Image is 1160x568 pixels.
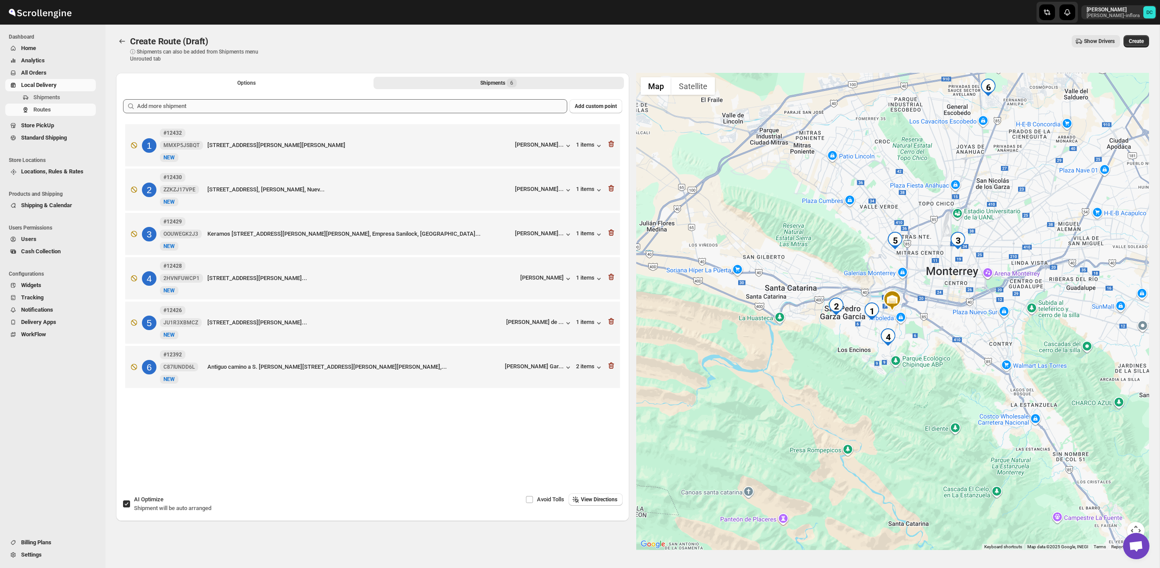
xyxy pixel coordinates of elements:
[671,77,715,95] button: Show satellite imagery
[581,496,617,503] span: View Directions
[576,230,603,239] div: 1 items
[515,186,573,194] button: [PERSON_NAME]...
[142,271,156,286] div: 4
[33,106,51,113] span: Routes
[21,282,41,288] span: Widgets
[163,352,182,358] b: #12392
[1087,6,1140,13] p: [PERSON_NAME]
[576,186,603,194] button: 1 items
[1127,522,1145,539] button: Map camera controls
[576,363,603,372] div: 2 items
[7,1,73,23] img: ScrollEngine
[1123,533,1149,559] div: Open chat
[510,79,513,86] span: 6
[142,183,156,197] div: 2
[33,94,60,101] span: Shipments
[505,363,564,370] div: [PERSON_NAME] Gar...
[949,232,967,249] div: 3
[1027,544,1088,549] span: Map data ©2025 Google, INEGI
[569,493,623,506] button: View Directions
[879,328,897,346] div: 4
[163,363,195,370] span: C87IUNDD6L
[142,138,156,153] div: 1
[21,319,56,325] span: Delivery Apps
[5,304,96,316] button: Notifications
[5,165,96,178] button: Locations, Rules & Rates
[576,274,603,283] button: 1 items
[576,141,603,150] button: 1 items
[163,376,175,382] span: NEW
[163,230,198,237] span: OOUWEGK2J3
[9,224,99,231] span: Users Permissions
[5,536,96,549] button: Billing Plans
[21,168,83,175] span: Locations, Rules & Rates
[520,274,573,283] button: [PERSON_NAME]
[1129,38,1144,45] span: Create
[5,316,96,328] button: Delivery Apps
[21,248,61,255] span: Cash Collection
[163,142,199,149] span: MMXP5JSBQT
[1111,544,1146,549] a: Report a map error
[163,332,175,338] span: NEW
[163,275,199,282] span: 2HVNFUWCP1
[21,294,43,301] span: Tracking
[576,319,603,327] button: 1 items
[134,505,211,511] span: Shipment will be auto arranged
[863,302,881,320] div: 1
[1072,35,1120,47] button: Show Drivers
[207,230,511,238] div: Keramos [STREET_ADDRESS][PERSON_NAME][PERSON_NAME], Empresa Sanilock, [GEOGRAPHIC_DATA]...
[641,77,671,95] button: Show street map
[373,77,624,89] button: Selected Shipments
[979,79,997,96] div: 6
[9,157,99,164] span: Store Locations
[515,141,564,148] div: [PERSON_NAME]...
[575,103,617,110] span: Add custom point
[116,92,629,455] div: Selected Shipments
[237,79,256,86] span: Options
[5,104,96,116] button: Routes
[1081,5,1156,19] button: User menu
[142,227,156,241] div: 3
[5,291,96,304] button: Tracking
[515,141,573,150] button: [PERSON_NAME]...
[130,48,268,62] p: ⓘ Shipments can also be added from Shipments menu Unrouted tab
[569,99,622,113] button: Add custom point
[207,274,517,283] div: [STREET_ADDRESS][PERSON_NAME]...
[5,91,96,104] button: Shipments
[207,363,501,371] div: Antiguo camino a S. [PERSON_NAME][STREET_ADDRESS][PERSON_NAME][PERSON_NAME],...
[130,36,208,47] span: Create Route (Draft)
[163,288,175,294] span: NEW
[116,35,128,47] button: Routes
[163,319,198,326] span: JU1R3XBMCZ
[515,230,564,237] div: [PERSON_NAME]...
[506,319,573,327] button: [PERSON_NAME] de ...
[9,191,99,198] span: Products and Shipping
[1084,38,1115,45] span: Show Drivers
[638,539,667,550] img: Google
[134,496,163,503] span: AI Optimize
[827,298,845,315] div: 2
[163,199,175,205] span: NEW
[537,496,564,503] span: Avoid Tolls
[207,185,511,194] div: [STREET_ADDRESS], [PERSON_NAME], Nuev...
[207,318,503,327] div: [STREET_ADDRESS][PERSON_NAME]...
[21,551,42,558] span: Settings
[142,316,156,330] div: 5
[5,233,96,245] button: Users
[5,328,96,341] button: WorkFlow
[9,33,99,40] span: Dashboard
[1124,35,1149,47] button: Create
[21,45,36,51] span: Home
[163,263,182,269] b: #12428
[163,130,182,136] b: #12432
[207,141,511,150] div: [STREET_ADDRESS][PERSON_NAME][PERSON_NAME]
[515,230,573,239] button: [PERSON_NAME]...
[163,155,175,161] span: NEW
[21,306,53,313] span: Notifications
[984,544,1022,550] button: Keyboard shortcuts
[163,219,182,225] b: #12429
[142,360,156,374] div: 6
